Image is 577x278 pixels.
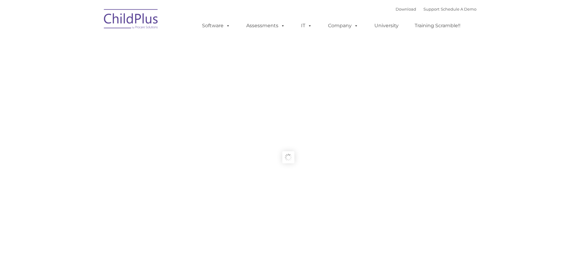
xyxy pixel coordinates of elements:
[396,7,416,11] a: Download
[322,20,364,32] a: Company
[441,7,476,11] a: Schedule A Demo
[423,7,439,11] a: Support
[409,20,466,32] a: Training Scramble!!
[396,7,476,11] font: |
[295,20,318,32] a: IT
[240,20,291,32] a: Assessments
[101,5,161,35] img: ChildPlus by Procare Solutions
[196,20,236,32] a: Software
[368,20,405,32] a: University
